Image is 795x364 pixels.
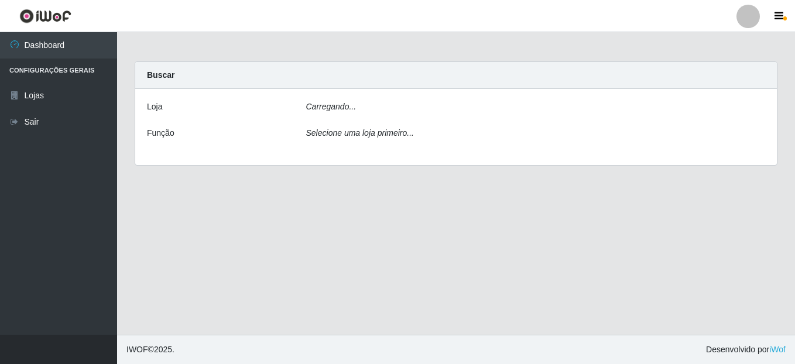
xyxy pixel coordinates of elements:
[147,127,174,139] label: Função
[147,101,162,113] label: Loja
[126,345,148,354] span: IWOF
[769,345,786,354] a: iWof
[126,344,174,356] span: © 2025 .
[147,70,174,80] strong: Buscar
[19,9,71,23] img: CoreUI Logo
[306,128,414,138] i: Selecione uma loja primeiro...
[306,102,357,111] i: Carregando...
[706,344,786,356] span: Desenvolvido por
